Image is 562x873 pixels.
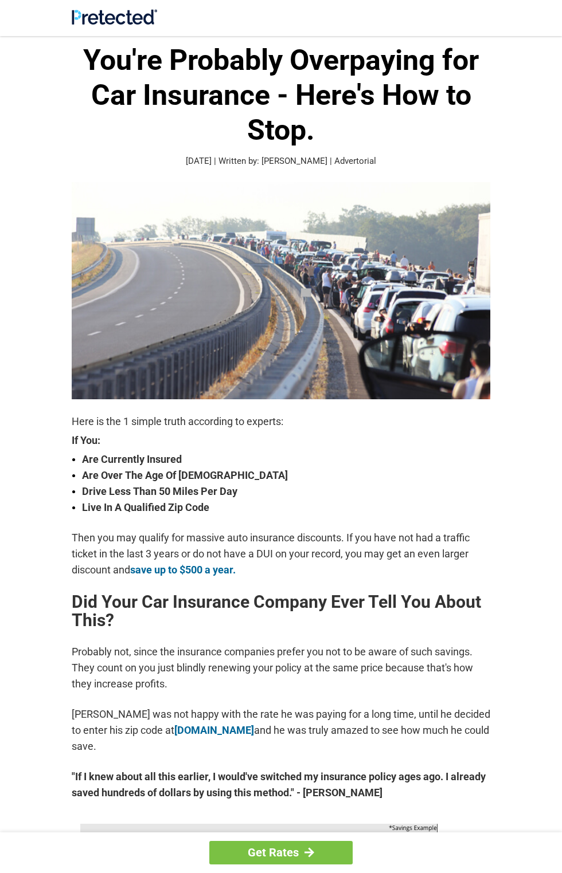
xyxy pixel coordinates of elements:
[72,593,490,630] h2: Did Your Car Insurance Company Ever Tell You About This?
[72,706,490,754] p: [PERSON_NAME] was not happy with the rate he was paying for a long time, until he decided to ente...
[72,9,157,25] img: Site Logo
[72,43,490,148] h1: You're Probably Overpaying for Car Insurance - Here's How to Stop.
[72,530,490,578] p: Then you may qualify for massive auto insurance discounts. If you have not had a traffic ticket i...
[82,500,490,516] strong: Live In A Qualified Zip Code
[130,564,236,576] a: save up to $500 a year.
[72,769,490,801] strong: "If I knew about all this earlier, I would've switched my insurance policy ages ago. I already sa...
[82,467,490,483] strong: Are Over The Age Of [DEMOGRAPHIC_DATA]
[174,724,254,736] a: [DOMAIN_NAME]
[72,644,490,692] p: Probably not, since the insurance companies prefer you not to be aware of such savings. They coun...
[82,483,490,500] strong: Drive Less Than 50 Miles Per Day
[72,16,157,27] a: Site Logo
[72,414,490,430] p: Here is the 1 simple truth according to experts:
[209,841,353,864] a: Get Rates
[72,155,490,168] p: [DATE] | Written by: [PERSON_NAME] | Advertorial
[82,451,490,467] strong: Are Currently Insured
[72,435,490,446] strong: If You:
